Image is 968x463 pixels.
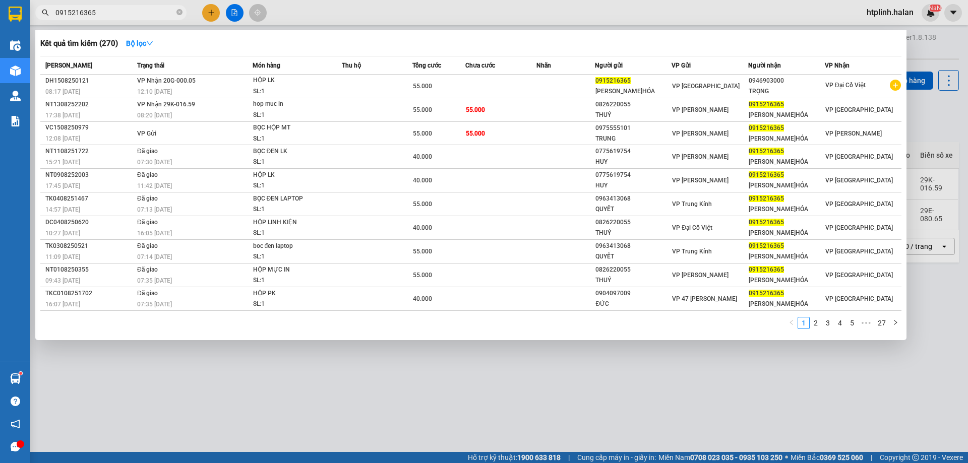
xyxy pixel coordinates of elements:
li: 2 [810,317,822,329]
div: 0775619754 [595,170,671,180]
div: BỌC ĐEN LAPTOP [253,193,329,205]
strong: Bộ lọc [126,39,153,47]
span: right [892,319,898,325]
span: 55.000 [466,130,485,137]
div: VC1508250979 [45,122,134,133]
a: 5 [846,317,858,328]
span: 0915216365 [749,148,784,155]
button: left [785,317,798,329]
div: BỌC ĐEN LK [253,146,329,157]
span: VP [GEOGRAPHIC_DATA] [825,295,893,302]
div: NT1308252202 [45,99,134,110]
span: VP [PERSON_NAME] [672,153,729,160]
span: 14:57 [DATE] [45,206,80,213]
div: 0975555101 [595,123,671,134]
span: 55.000 [413,272,432,279]
div: 0775619754 [595,146,671,157]
span: VP Gửi [137,130,156,137]
div: BỌC HỘP MT [253,122,329,134]
span: VP Trung Kính [672,201,712,208]
button: right [889,317,901,329]
span: 40.000 [413,224,432,231]
div: TK0408251467 [45,193,134,204]
span: 10:27 [DATE] [45,230,80,237]
span: 40.000 [413,153,432,160]
div: [PERSON_NAME]HÓA [749,110,824,120]
div: [PERSON_NAME]HÓA [749,157,824,167]
span: 40.000 [413,177,432,184]
span: Tổng cước [412,62,441,69]
li: Next 5 Pages [858,317,874,329]
div: QUYẾT [595,204,671,215]
li: Previous Page [785,317,798,329]
span: close-circle [176,9,183,15]
span: 12:08 [DATE] [45,135,80,142]
li: 1 [798,317,810,329]
a: 4 [834,317,845,328]
div: SL: 1 [253,134,329,145]
span: 55.000 [413,106,432,113]
span: Thu hộ [342,62,361,69]
span: 0915216365 [749,101,784,108]
div: TKC0108251702 [45,288,134,299]
div: NT1108251722 [45,146,134,157]
a: 2 [810,317,821,328]
span: VP Nhận 29K-016.59 [137,101,195,108]
span: 07:14 [DATE] [137,253,172,260]
div: SL: 1 [253,228,329,239]
span: 08:17 [DATE] [45,88,80,95]
div: HỘP LK [253,75,329,86]
span: VP [PERSON_NAME] [672,130,729,137]
span: Đã giao [137,242,158,249]
h3: Kết quả tìm kiếm ( 270 ) [40,38,118,49]
li: 4 [834,317,846,329]
span: Đã giao [137,148,158,155]
div: SL: 1 [253,110,329,121]
span: Đã giao [137,195,158,202]
div: THUÝ [595,228,671,238]
img: warehouse-icon [10,40,21,51]
li: Next Page [889,317,901,329]
span: notification [11,419,20,429]
span: VP [GEOGRAPHIC_DATA] [825,177,893,184]
div: NT0108250355 [45,264,134,275]
span: 07:35 [DATE] [137,277,172,284]
span: 12:10 [DATE] [137,88,172,95]
div: HỘP LK [253,170,329,181]
div: DC0408250620 [45,217,134,228]
div: [PERSON_NAME]HÓA [749,228,824,238]
span: 11:42 [DATE] [137,182,172,189]
span: 55.000 [413,130,432,137]
div: boc đen laptop [253,241,329,252]
div: THUÝ [595,110,671,120]
span: Trạng thái [137,62,164,69]
span: 07:13 [DATE] [137,206,172,213]
img: logo-vxr [9,7,22,22]
div: [PERSON_NAME]HÓA [749,180,824,191]
span: down [146,40,153,47]
span: 09:43 [DATE] [45,277,80,284]
div: SL: 1 [253,275,329,286]
span: Món hàng [253,62,280,69]
span: 08:20 [DATE] [137,112,172,119]
span: VP [PERSON_NAME] [672,272,729,279]
div: ĐỨC [595,299,671,309]
img: warehouse-icon [10,65,21,76]
button: Bộ lọcdown [118,35,161,51]
span: Đã giao [137,266,158,273]
a: 27 [875,317,889,328]
a: 1 [798,317,809,328]
span: 16:07 [DATE] [45,301,80,308]
span: VP [GEOGRAPHIC_DATA] [825,153,893,160]
span: 0915216365 [749,290,784,297]
span: VP [GEOGRAPHIC_DATA] [825,272,893,279]
span: VP [GEOGRAPHIC_DATA] [672,83,740,90]
div: HỘP PK [253,288,329,299]
span: 0915216365 [595,77,631,84]
span: search [42,9,49,16]
span: Đã giao [137,219,158,226]
li: 5 [846,317,858,329]
div: SL: 1 [253,180,329,191]
div: [PERSON_NAME]HÓA [749,251,824,262]
span: VP 47 [PERSON_NAME] [672,295,737,302]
